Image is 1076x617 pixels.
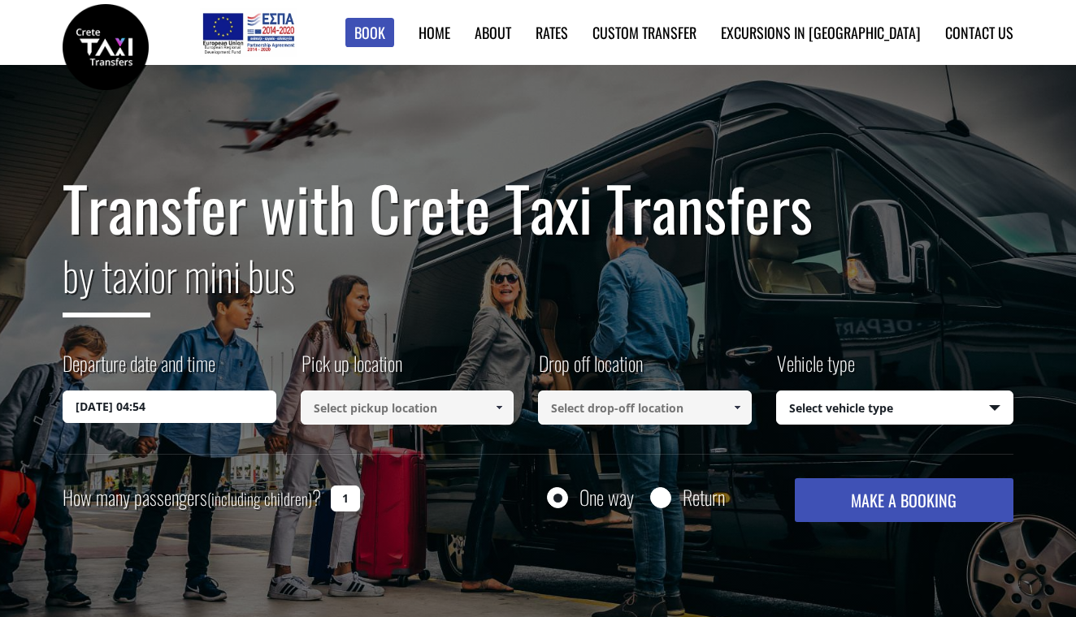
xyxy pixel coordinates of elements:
[683,487,725,507] label: Return
[63,244,150,317] span: by taxi
[721,22,921,43] a: Excursions in [GEOGRAPHIC_DATA]
[475,22,511,43] a: About
[795,478,1013,522] button: MAKE A BOOKING
[777,391,1013,425] span: Select vehicle type
[301,349,402,390] label: Pick up location
[945,22,1013,43] a: Contact us
[200,8,297,57] img: e-bannersEUERDF180X90.jpg
[538,349,643,390] label: Drop off location
[536,22,568,43] a: Rates
[63,37,149,54] a: Crete Taxi Transfers | Safe Taxi Transfer Services from to Heraklion Airport, Chania Airport, Ret...
[63,174,1013,242] h1: Transfer with Crete Taxi Transfers
[345,18,394,48] a: Book
[592,22,696,43] a: Custom Transfer
[207,486,312,511] small: (including children)
[63,242,1013,330] h2: or mini bus
[63,4,149,90] img: Crete Taxi Transfers | Safe Taxi Transfer Services from to Heraklion Airport, Chania Airport, Ret...
[63,478,321,518] label: How many passengers ?
[63,349,215,390] label: Departure date and time
[301,390,514,425] input: Select pickup location
[723,390,750,425] a: Show All Items
[419,22,450,43] a: Home
[776,349,855,390] label: Vehicle type
[538,390,752,425] input: Select drop-off location
[486,390,513,425] a: Show All Items
[579,487,634,507] label: One way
